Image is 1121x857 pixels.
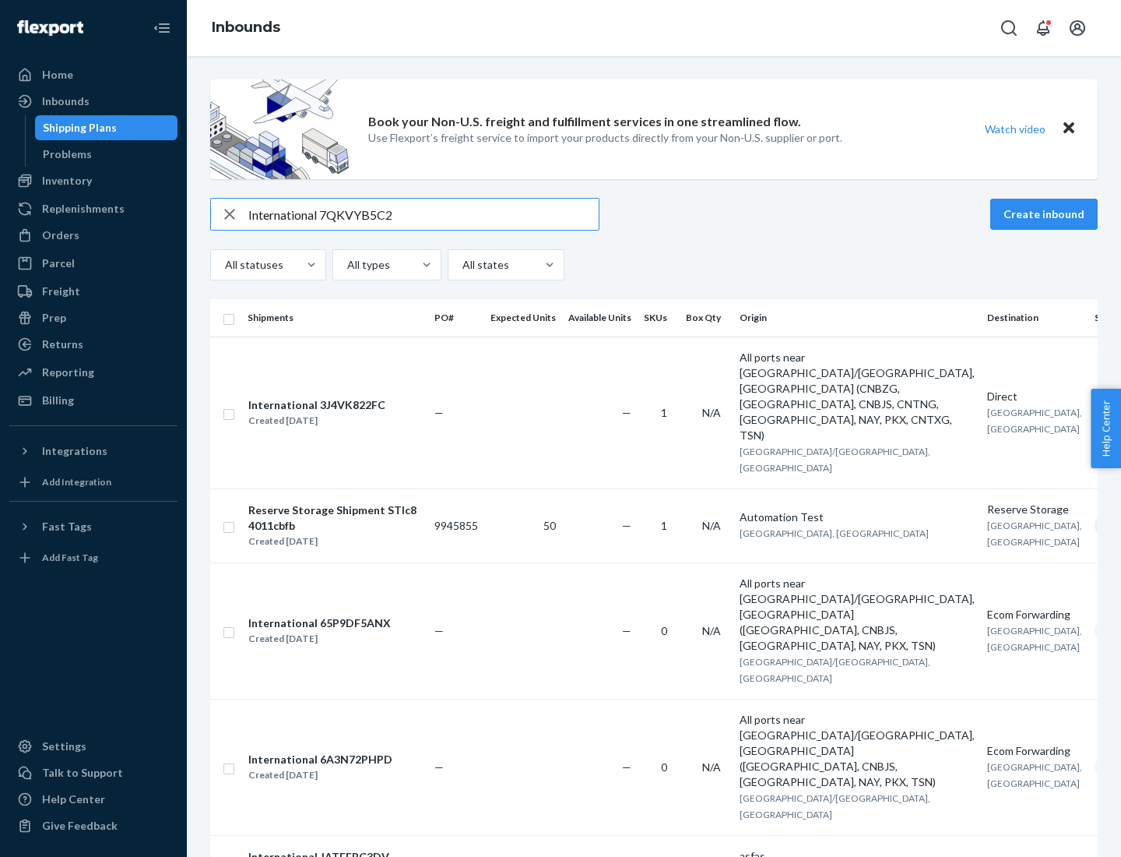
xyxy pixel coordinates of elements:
[42,519,92,534] div: Fast Tags
[241,299,428,337] th: Shipments
[223,257,225,273] input: All statuses
[987,625,1082,653] span: [GEOGRAPHIC_DATA], [GEOGRAPHIC_DATA]
[987,743,1082,759] div: Ecom Forwarding
[428,299,484,337] th: PO#
[987,761,1082,789] span: [GEOGRAPHIC_DATA], [GEOGRAPHIC_DATA]
[702,519,721,532] span: N/A
[562,299,638,337] th: Available Units
[661,519,667,532] span: 1
[428,488,484,563] td: 9945855
[661,624,667,637] span: 0
[434,760,444,774] span: —
[248,752,392,767] div: International 6A3N72PHPD
[9,439,177,464] button: Integrations
[9,360,177,385] a: Reporting
[35,115,178,140] a: Shipping Plans
[9,332,177,357] a: Returns
[9,734,177,759] a: Settings
[987,520,1082,548] span: [GEOGRAPHIC_DATA], [GEOGRAPHIC_DATA]
[9,470,177,495] a: Add Integration
[543,519,556,532] span: 50
[42,256,75,271] div: Parcel
[248,397,385,413] div: International 3J4VK822FC
[42,337,83,352] div: Returns
[9,813,177,838] button: Give Feedback
[993,12,1024,44] button: Open Search Box
[740,510,975,525] div: Automation Test
[461,257,462,273] input: All states
[9,62,177,87] a: Home
[248,615,391,631] div: International 65P9DF5ANX
[434,406,444,419] span: —
[42,284,80,299] div: Freight
[975,118,1056,140] button: Watch video
[680,299,733,337] th: Box Qty
[1091,389,1121,468] button: Help Center
[9,251,177,276] a: Parcel
[42,67,73,83] div: Home
[484,299,562,337] th: Expected Units
[199,5,293,51] ol: breadcrumbs
[9,760,177,785] a: Talk to Support
[9,514,177,539] button: Fast Tags
[638,299,680,337] th: SKUs
[740,656,930,684] span: [GEOGRAPHIC_DATA]/[GEOGRAPHIC_DATA], [GEOGRAPHIC_DATA]
[42,765,123,781] div: Talk to Support
[702,760,721,774] span: N/A
[981,299,1088,337] th: Destination
[622,519,631,532] span: —
[42,201,125,217] div: Replenishments
[17,20,83,36] img: Flexport logo
[661,760,667,774] span: 0
[43,120,117,136] div: Shipping Plans
[9,223,177,248] a: Orders
[733,299,981,337] th: Origin
[42,393,74,408] div: Billing
[146,12,177,44] button: Close Navigation
[434,624,444,637] span: —
[740,576,975,654] div: All ports near [GEOGRAPHIC_DATA]/[GEOGRAPHIC_DATA], [GEOGRAPHIC_DATA] ([GEOGRAPHIC_DATA], CNBJS, ...
[987,389,1082,404] div: Direct
[740,350,975,443] div: All ports near [GEOGRAPHIC_DATA]/[GEOGRAPHIC_DATA], [GEOGRAPHIC_DATA] (CNBZG, [GEOGRAPHIC_DATA], ...
[42,227,79,243] div: Orders
[702,624,721,637] span: N/A
[248,534,421,549] div: Created [DATE]
[42,551,98,564] div: Add Fast Tag
[42,443,107,459] div: Integrations
[35,142,178,167] a: Problems
[740,792,930,820] span: [GEOGRAPHIC_DATA]/[GEOGRAPHIC_DATA], [GEOGRAPHIC_DATA]
[9,305,177,330] a: Prep
[9,89,177,114] a: Inbounds
[42,739,86,754] div: Settings
[368,130,842,146] p: Use Flexport’s freight service to import your products directly from your Non-U.S. supplier or port.
[661,406,667,419] span: 1
[1062,12,1093,44] button: Open account menu
[740,446,930,474] span: [GEOGRAPHIC_DATA]/[GEOGRAPHIC_DATA], [GEOGRAPHIC_DATA]
[987,407,1082,435] span: [GEOGRAPHIC_DATA], [GEOGRAPHIC_DATA]
[622,624,631,637] span: —
[248,631,391,647] div: Created [DATE]
[740,712,975,790] div: All ports near [GEOGRAPHIC_DATA]/[GEOGRAPHIC_DATA], [GEOGRAPHIC_DATA] ([GEOGRAPHIC_DATA], CNBJS, ...
[9,388,177,413] a: Billing
[248,413,385,428] div: Created [DATE]
[622,760,631,774] span: —
[212,19,280,36] a: Inbounds
[9,279,177,304] a: Freight
[1059,118,1079,140] button: Close
[346,257,347,273] input: All types
[42,310,66,326] div: Prep
[368,113,801,131] p: Book your Non-U.S. freight and fulfillment services in one streamlined flow.
[9,787,177,812] a: Help Center
[9,196,177,221] a: Replenishments
[43,146,92,162] div: Problems
[9,545,177,570] a: Add Fast Tag
[248,503,421,534] div: Reserve Storage Shipment STIc84011cbfb
[702,406,721,419] span: N/A
[990,199,1098,230] button: Create inbound
[1028,12,1059,44] button: Open notifications
[42,792,105,807] div: Help Center
[42,93,90,109] div: Inbounds
[622,406,631,419] span: —
[987,502,1082,517] div: Reserve Storage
